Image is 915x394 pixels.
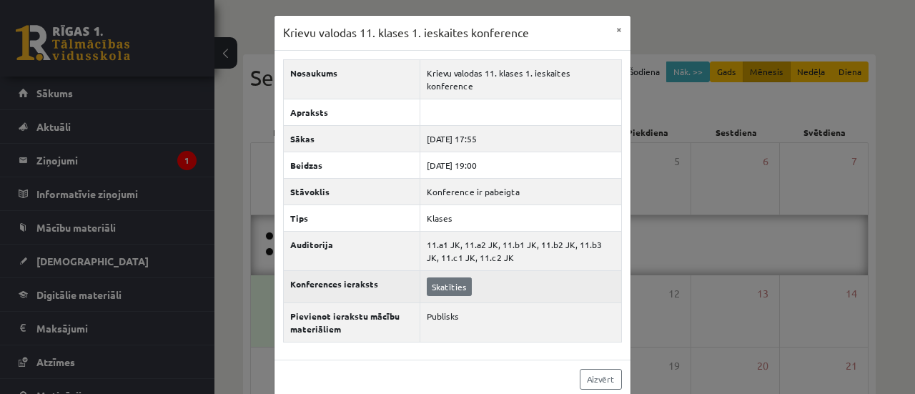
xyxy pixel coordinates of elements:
[420,59,621,99] td: Krievu valodas 11. klases 1. ieskaites konference
[420,152,621,178] td: [DATE] 19:00
[283,152,420,178] th: Beidzas
[283,205,420,231] th: Tips
[420,178,621,205] td: Konference ir pabeigta
[283,178,420,205] th: Stāvoklis
[420,302,621,342] td: Publisks
[608,16,630,43] button: ×
[283,59,420,99] th: Nosaukums
[283,24,529,41] h3: Krievu valodas 11. klases 1. ieskaites konference
[283,302,420,342] th: Pievienot ierakstu mācību materiāliem
[580,369,622,390] a: Aizvērt
[283,125,420,152] th: Sākas
[420,231,621,270] td: 11.a1 JK, 11.a2 JK, 11.b1 JK, 11.b2 JK, 11.b3 JK, 11.c1 JK, 11.c2 JK
[427,277,472,296] a: Skatīties
[420,125,621,152] td: [DATE] 17:55
[283,270,420,302] th: Konferences ieraksts
[283,99,420,125] th: Apraksts
[283,231,420,270] th: Auditorija
[420,205,621,231] td: Klases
